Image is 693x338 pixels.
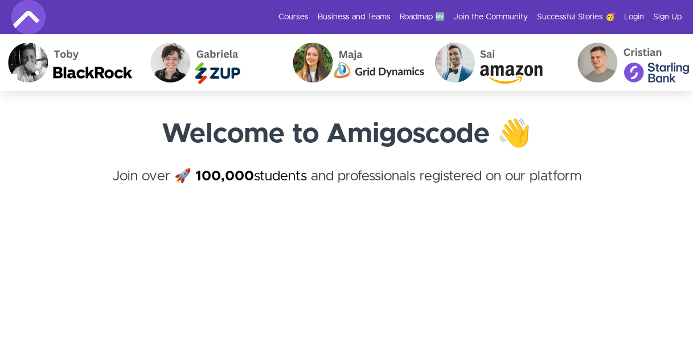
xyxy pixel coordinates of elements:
h4: Join over 🚀 and professionals registered on our platform [11,166,682,207]
a: 100,000students [195,170,307,183]
a: Login [624,11,644,23]
a: Successful Stories 🥳 [537,11,615,23]
img: Gabriela [142,34,284,91]
a: Business and Teams [318,11,391,23]
strong: 100,000 [195,170,254,183]
a: Roadmap 🆕 [400,11,445,23]
a: Sign Up [653,11,682,23]
strong: Welcome to Amigoscode 👋 [162,121,531,148]
img: Sai [427,34,569,91]
a: Courses [278,11,309,23]
img: Maja [284,34,427,91]
a: Join the Community [454,11,528,23]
